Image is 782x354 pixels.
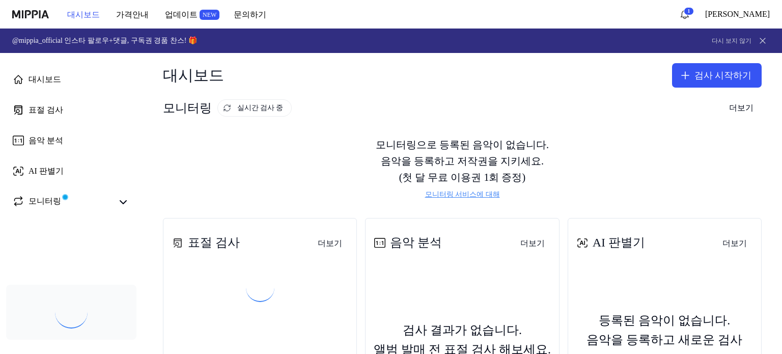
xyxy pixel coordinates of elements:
button: 다시 보지 않기 [718,37,751,45]
button: 더보기 [515,233,553,254]
button: 문의하기 [213,5,258,25]
button: 더보기 [724,98,762,118]
div: AI 판별기 [29,165,59,177]
div: 1 [685,7,695,15]
button: [PERSON_NAME] [706,8,770,20]
button: 가격안내 [104,5,149,25]
button: 더보기 [717,233,755,254]
a: 음악 분석 [6,128,136,153]
button: 실시간 검사 중 [211,99,279,117]
div: 모니터링 [163,98,279,118]
div: 모니터링으로 등록된 음악이 없습니다. 음악을 등록하고 저작권을 지키세요. (첫 달 무료 이용권 1회 증정) [163,124,762,212]
div: AI 판별기 [574,233,639,252]
a: 대시보드 [6,67,136,92]
button: 알림1 [678,6,694,22]
a: 더보기 [313,232,350,254]
button: 대시보드 [59,5,104,25]
div: 대시보드 [163,63,216,88]
button: 업데이트NEW [149,5,213,25]
a: 더보기 [515,232,553,254]
a: AI 판별기 [6,159,136,183]
h1: @mippia_official 인스타 팔로우+댓글, 구독권 경품 찬스! 🎁 [12,36,186,46]
a: 표절 검사 [6,98,136,122]
a: 더보기 [717,232,755,254]
div: 음악 분석 [372,233,436,252]
button: 검사 시작하기 [678,63,762,88]
button: 더보기 [313,233,350,254]
div: 표절 검사 [29,104,59,116]
img: 알림 [680,8,692,20]
div: 대시보드 [29,73,57,86]
a: 모니터링 [12,195,112,209]
div: 음악 분석 [29,134,59,147]
img: logo [12,10,49,18]
div: NEW [187,10,207,20]
a: 모니터링 서비스에 대해 [430,189,494,200]
a: 업데이트NEW [149,1,213,29]
div: 모니터링 [29,195,57,209]
div: 표절 검사 [170,233,234,252]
